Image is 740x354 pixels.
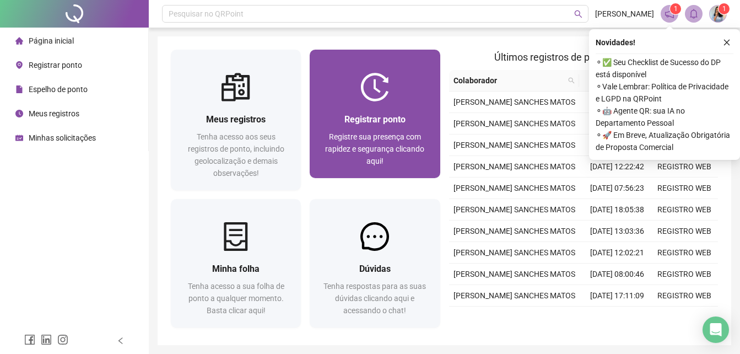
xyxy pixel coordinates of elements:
img: 88055 [710,6,726,22]
span: Registrar ponto [344,114,406,125]
td: REGISTRO WEB [651,242,718,264]
span: facebook [24,334,35,345]
td: [DATE] 18:05:38 [584,199,651,221]
a: Meus registrosTenha acesso aos seus registros de ponto, incluindo geolocalização e demais observa... [171,50,301,190]
td: [DATE] 07:06:30 [584,92,651,113]
a: Registrar pontoRegistre sua presença com rapidez e segurança clicando aqui! [310,50,440,178]
span: Tenha acesso aos seus registros de ponto, incluindo geolocalização e demais observações! [188,132,284,178]
span: [PERSON_NAME] SANCHES MATOS [453,291,575,300]
span: [PERSON_NAME] SANCHES MATOS [453,227,575,235]
span: linkedin [41,334,52,345]
span: Tenha acesso a sua folha de ponto a qualquer momento. Basta clicar aqui! [188,282,284,315]
td: REGISTRO WEB [651,156,718,178]
span: file [15,85,23,93]
td: [DATE] 12:02:21 [584,242,651,264]
span: environment [15,61,23,69]
span: Tenha respostas para as suas dúvidas clicando aqui e acessando o chat! [323,282,426,315]
td: [DATE] 13:03:36 [584,221,651,242]
span: Registrar ponto [29,61,82,69]
th: Data/Hora [579,70,644,92]
span: ⚬ 🤖 Agente QR: sua IA no Departamento Pessoal [596,105,733,129]
span: [PERSON_NAME] SANCHES MATOS [453,162,575,171]
div: Open Intercom Messenger [703,317,729,343]
span: ⚬ 🚀 Em Breve, Atualização Obrigatória de Proposta Comercial [596,129,733,153]
span: [PERSON_NAME] SANCHES MATOS [453,141,575,149]
span: Colaborador [453,74,564,87]
span: Últimos registros de ponto sincronizados [494,51,672,63]
td: REGISTRO WEB [651,199,718,221]
td: [DATE] 18:00:32 [584,113,651,135]
td: [DATE] 12:22:42 [584,156,651,178]
span: search [566,72,577,89]
span: [PERSON_NAME] [595,8,654,20]
span: 1 [674,5,678,13]
span: clock-circle [15,110,23,117]
span: Meus registros [206,114,266,125]
span: notification [665,9,674,19]
a: Minha folhaTenha acesso a sua folha de ponto a qualquer momento. Basta clicar aqui! [171,199,301,328]
span: Minhas solicitações [29,133,96,142]
td: REGISTRO WEB [651,264,718,285]
span: left [117,337,125,345]
span: search [574,10,582,18]
span: Minha folha [212,264,260,274]
span: [PERSON_NAME] SANCHES MATOS [453,98,575,106]
span: Espelho de ponto [29,85,88,94]
span: [PERSON_NAME] SANCHES MATOS [453,270,575,278]
span: ⚬ Vale Lembrar: Política de Privacidade e LGPD na QRPoint [596,81,733,105]
span: ⚬ ✅ Seu Checklist de Sucesso do DP está disponível [596,56,733,81]
span: Data/Hora [584,74,631,87]
span: bell [689,9,699,19]
span: schedule [15,134,23,142]
span: Meus registros [29,109,79,118]
span: 1 [722,5,726,13]
sup: Atualize o seu contato no menu Meus Dados [719,3,730,14]
td: REGISTRO WEB [651,221,718,242]
td: [DATE] 13:31:45 [584,307,651,328]
span: [PERSON_NAME] SANCHES MATOS [453,248,575,257]
a: DúvidasTenha respostas para as suas dúvidas clicando aqui e acessando o chat! [310,199,440,328]
td: [DATE] 13:33:58 [584,135,651,156]
span: instagram [57,334,68,345]
span: Dúvidas [359,264,391,274]
span: close [723,39,731,46]
td: [DATE] 08:00:46 [584,264,651,285]
td: [DATE] 17:11:09 [584,285,651,307]
span: [PERSON_NAME] SANCHES MATOS [453,119,575,128]
span: Novidades ! [596,36,635,49]
span: search [568,77,575,84]
td: REGISTRO WEB [651,178,718,199]
span: [PERSON_NAME] SANCHES MATOS [453,205,575,214]
span: home [15,37,23,45]
sup: 1 [670,3,681,14]
span: [PERSON_NAME] SANCHES MATOS [453,184,575,192]
span: Página inicial [29,36,74,45]
td: REGISTRO WEB [651,307,718,328]
span: Registre sua presença com rapidez e segurança clicando aqui! [325,132,424,165]
td: [DATE] 07:56:23 [584,178,651,199]
td: REGISTRO WEB [651,285,718,307]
